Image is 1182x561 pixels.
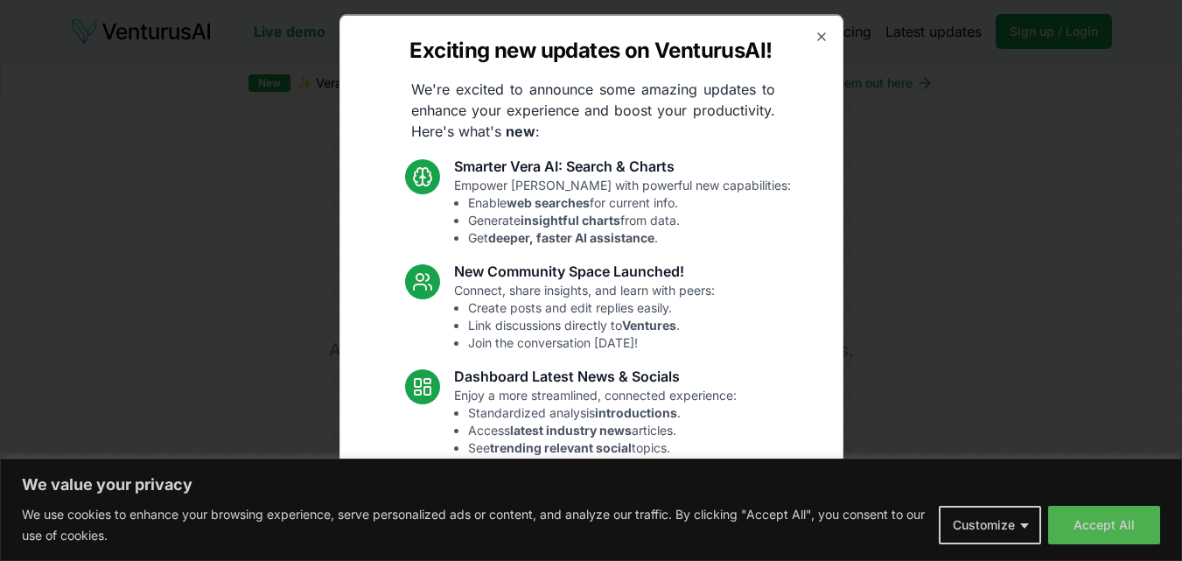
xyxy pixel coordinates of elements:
[468,298,715,316] li: Create posts and edit replies easily.
[397,78,789,141] p: We're excited to announce some amazing updates to enhance your experience and boost your producti...
[454,365,737,386] h3: Dashboard Latest News & Socials
[468,543,724,561] li: Enhanced overall UI consistency.
[468,421,737,438] li: Access articles.
[468,228,791,246] li: Get .
[595,404,677,419] strong: introductions
[468,508,724,526] li: Resolved Vera chart loading issue.
[622,317,676,332] strong: Ventures
[454,386,737,456] p: Enjoy a more streamlined, connected experience:
[468,211,791,228] li: Generate from data.
[454,155,791,176] h3: Smarter Vera AI: Search & Charts
[510,422,632,437] strong: latest industry news
[488,229,654,244] strong: deeper, faster AI assistance
[506,122,535,139] strong: new
[468,333,715,351] li: Join the conversation [DATE]!
[468,193,791,211] li: Enable for current info.
[454,260,715,281] h3: New Community Space Launched!
[468,403,737,421] li: Standardized analysis .
[454,281,715,351] p: Connect, share insights, and learn with peers:
[454,176,791,246] p: Empower [PERSON_NAME] with powerful new capabilities:
[454,491,724,561] p: Smoother performance and improved usability:
[507,194,590,209] strong: web searches
[468,526,724,543] li: Fixed mobile chat & sidebar glitches.
[409,36,772,64] h2: Exciting new updates on VenturusAI!
[468,316,715,333] li: Link discussions directly to .
[490,439,632,454] strong: trending relevant social
[454,470,724,491] h3: Fixes and UI Polish
[468,438,737,456] li: See topics.
[521,212,620,227] strong: insightful charts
